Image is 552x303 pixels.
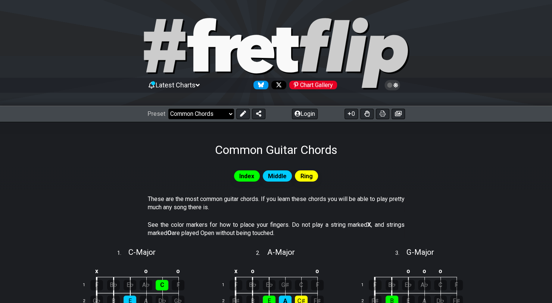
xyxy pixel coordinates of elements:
[309,265,325,277] td: o
[344,109,358,119] button: 0
[367,221,371,228] strong: X
[434,280,447,290] div: C
[148,221,405,238] p: See the color markers for how to place your fingers. Do not play a string marked , and strings ma...
[244,265,261,277] td: o
[289,81,337,89] div: Chart Gallery
[376,109,389,119] button: Print
[218,277,236,293] td: 1
[172,280,184,290] div: F
[90,280,103,290] div: F
[250,81,268,89] a: Follow #fretflip at Bluesky
[167,229,172,236] strong: O
[267,248,295,257] span: A - Major
[128,248,156,257] span: C - Major
[268,171,287,182] span: Middle
[388,82,397,89] span: Toggle light / dark theme
[300,171,313,182] span: Ring
[239,171,254,182] span: Index
[138,265,154,277] td: o
[392,109,405,119] button: Create image
[357,277,375,293] td: 1
[168,109,234,119] select: Preset
[117,249,128,257] span: 1 .
[400,265,417,277] td: o
[395,249,406,257] span: 3 .
[450,280,463,290] div: F
[402,280,415,290] div: E♭
[263,280,275,290] div: E♭
[124,280,136,290] div: E♭
[170,265,186,277] td: o
[215,143,337,157] h1: Common Guitar Chords
[147,110,165,117] span: Preset
[78,277,96,293] td: 1
[406,248,434,257] span: G - Major
[140,280,152,290] div: A♭
[246,280,259,290] div: B♭
[369,280,381,290] div: F
[360,109,374,119] button: Toggle Dexterity for all fretkits
[416,265,432,277] td: o
[279,280,291,290] div: G♯
[230,280,242,290] div: F
[256,249,267,257] span: 2 .
[286,81,337,89] a: #fretflip at Pinterest
[268,81,286,89] a: Follow #fretflip at X
[227,265,244,277] td: x
[432,265,448,277] td: o
[295,280,308,290] div: C
[418,280,431,290] div: A♭
[236,109,250,119] button: Edit Preset
[107,280,120,290] div: B♭
[156,280,168,290] div: C
[311,280,324,290] div: F
[386,280,398,290] div: B♭
[148,195,405,212] p: These are the most common guitar chords. If you learn these chords you will be able to play prett...
[88,265,105,277] td: x
[252,109,265,119] button: Share Preset
[292,109,318,119] button: Login
[156,81,196,89] span: Latest Charts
